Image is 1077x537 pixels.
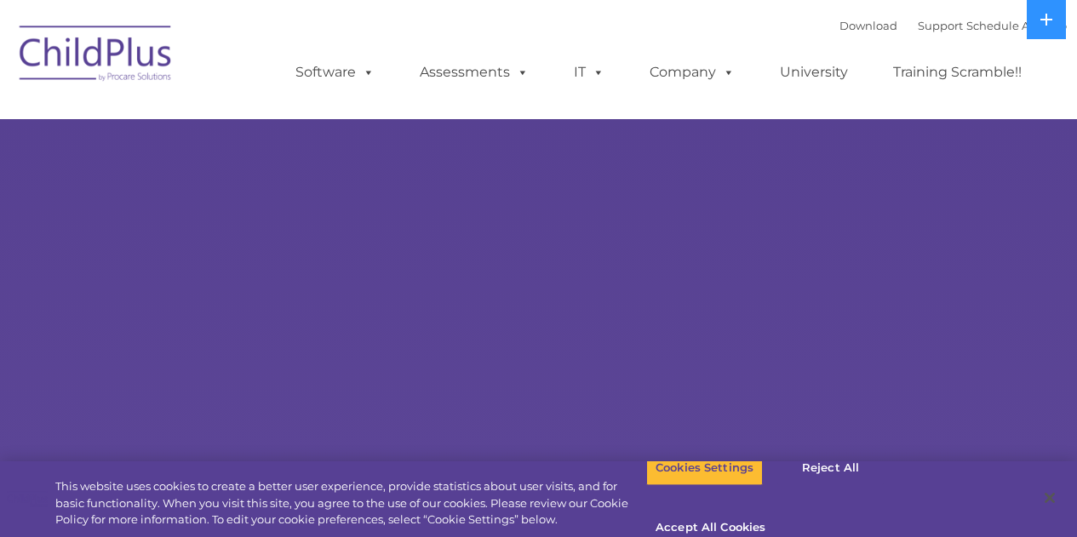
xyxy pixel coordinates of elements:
[1031,479,1068,517] button: Close
[777,450,884,486] button: Reject All
[918,19,963,32] a: Support
[966,19,1067,32] a: Schedule A Demo
[763,55,865,89] a: University
[633,55,752,89] a: Company
[11,14,181,99] img: ChildPlus by Procare Solutions
[646,450,763,486] button: Cookies Settings
[876,55,1039,89] a: Training Scramble!!
[839,19,897,32] a: Download
[278,55,392,89] a: Software
[839,19,1067,32] font: |
[55,478,646,528] div: This website uses cookies to create a better user experience, provide statistics about user visit...
[557,55,622,89] a: IT
[403,55,546,89] a: Assessments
